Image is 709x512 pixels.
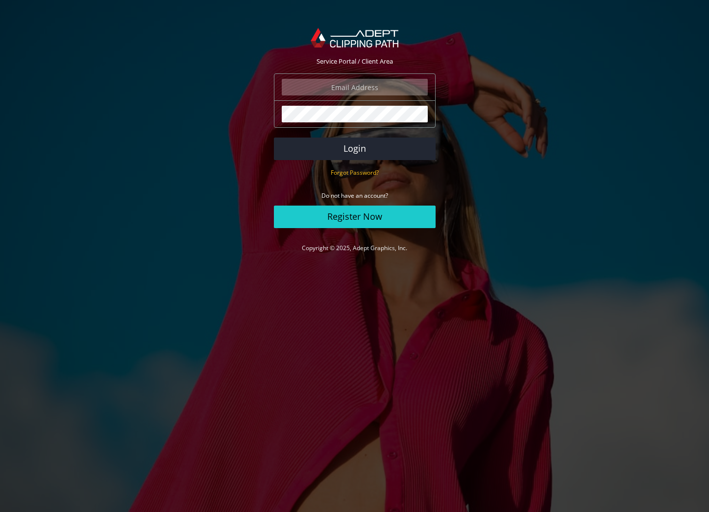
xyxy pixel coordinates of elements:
[321,191,388,200] small: Do not have an account?
[311,28,398,47] img: Adept Graphics
[317,57,393,66] span: Service Portal / Client Area
[331,168,379,177] a: Forgot Password?
[274,206,436,228] a: Register Now
[282,79,428,95] input: Email Address
[331,168,379,177] small: Forgot Password?
[274,138,436,160] button: Login
[302,244,407,252] a: Copyright © 2025, Adept Graphics, Inc.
